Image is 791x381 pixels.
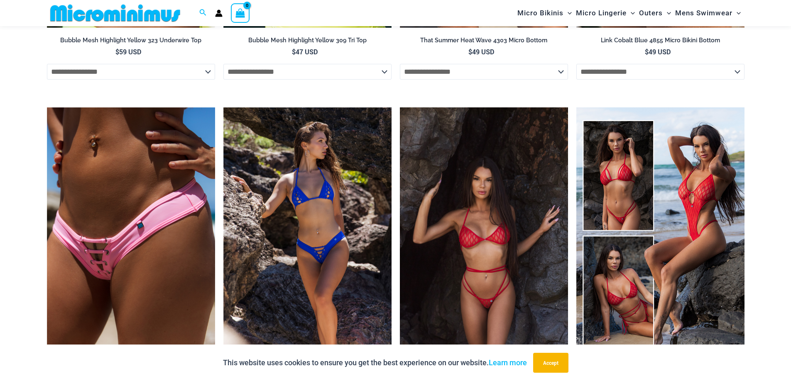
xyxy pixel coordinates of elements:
[673,2,743,24] a: Mens SwimwearMenu ToggleMenu Toggle
[732,2,741,24] span: Menu Toggle
[47,4,184,22] img: MM SHOP LOGO FLAT
[533,353,568,373] button: Accept
[576,36,744,47] a: Link Cobalt Blue 4855 Micro Bikini Bottom
[468,47,494,56] bdi: 49 USD
[637,2,673,24] a: OutersMenu ToggleMenu Toggle
[576,107,744,359] img: Collection Pack
[292,47,318,56] bdi: 47 USD
[468,47,472,56] span: $
[400,36,568,44] h2: That Summer Heat Wave 4303 Micro Bottom
[574,2,637,24] a: Micro LingerieMenu ToggleMenu Toggle
[292,47,296,56] span: $
[223,357,527,369] p: This website uses cookies to ensure you get the best experience on our website.
[400,107,568,359] img: Crystal Waves 327 Halter Top 4149 Thong 01
[115,47,119,56] span: $
[223,107,392,359] a: Link Cobalt Blue 3070 Top 4955 Bottom 03Link Cobalt Blue 3070 Top 4955 Bottom 04Link Cobalt Blue ...
[223,36,392,47] a: Bubble Mesh Highlight Yellow 309 Tri Top
[663,2,671,24] span: Menu Toggle
[563,2,572,24] span: Menu Toggle
[47,107,215,359] a: Link Pop Pink 4955 Bottom 01Link Pop Pink 4955 Bottom 02Link Pop Pink 4955 Bottom 02
[400,36,568,47] a: That Summer Heat Wave 4303 Micro Bottom
[576,36,744,44] h2: Link Cobalt Blue 4855 Micro Bikini Bottom
[400,107,568,359] a: Crystal Waves 327 Halter Top 01Crystal Waves 327 Halter Top 4149 Thong 01Crystal Waves 327 Halter...
[675,2,732,24] span: Mens Swimwear
[215,10,223,17] a: Account icon link
[47,36,215,44] h2: Bubble Mesh Highlight Yellow 323 Underwire Top
[47,36,215,47] a: Bubble Mesh Highlight Yellow 323 Underwire Top
[47,107,215,359] img: Link Pop Pink 4955 Bottom 01
[576,107,744,359] a: Collection PackCrystal Waves 305 Tri Top 4149 Thong 01Crystal Waves 305 Tri Top 4149 Thong 01
[223,36,392,44] h2: Bubble Mesh Highlight Yellow 309 Tri Top
[645,47,649,56] span: $
[223,107,392,359] img: Link Cobalt Blue 3070 Top 4955 Bottom 03
[489,358,527,367] a: Learn more
[115,47,141,56] bdi: 59 USD
[627,2,635,24] span: Menu Toggle
[645,47,671,56] bdi: 49 USD
[199,8,207,18] a: Search icon link
[514,1,744,25] nav: Site Navigation
[231,3,250,22] a: View Shopping Cart, empty
[517,2,563,24] span: Micro Bikinis
[639,2,663,24] span: Outers
[576,2,627,24] span: Micro Lingerie
[515,2,574,24] a: Micro BikinisMenu ToggleMenu Toggle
